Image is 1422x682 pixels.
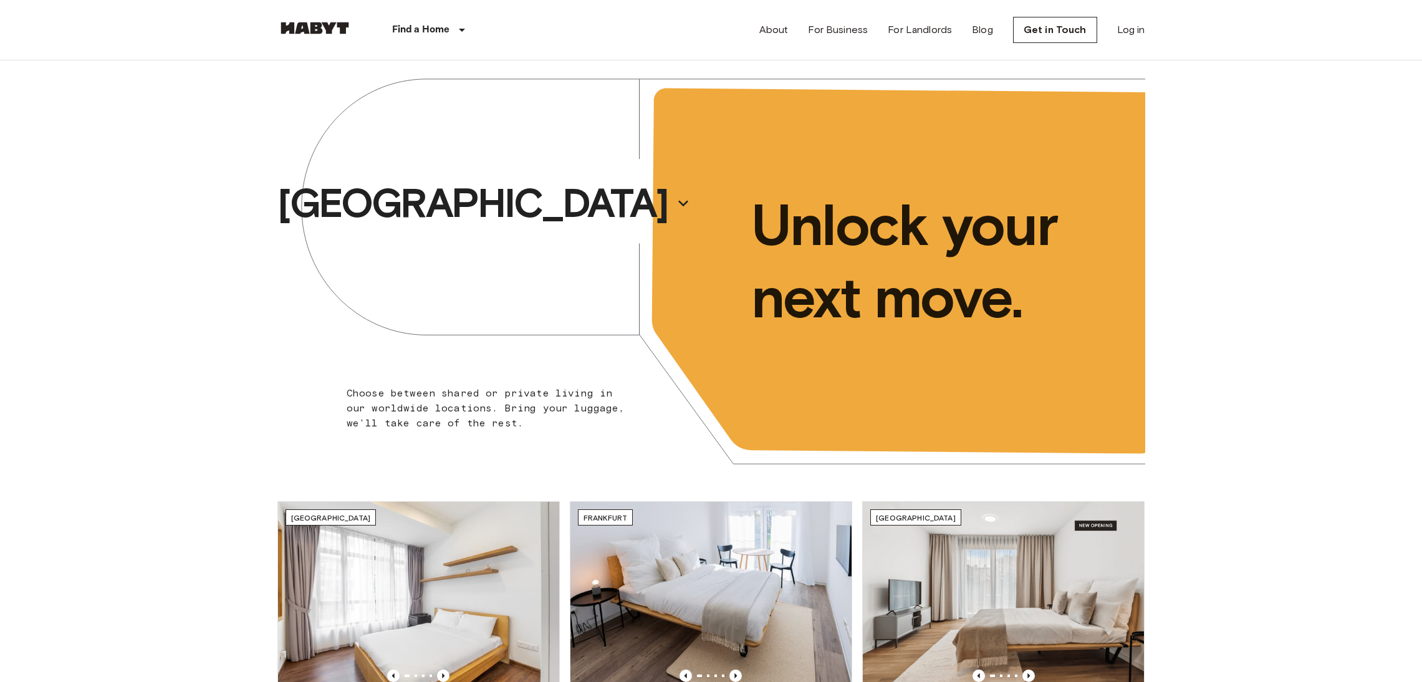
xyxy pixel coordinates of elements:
[272,175,695,232] button: [GEOGRAPHIC_DATA]
[1013,17,1097,43] a: Get in Touch
[584,513,627,522] span: Frankfurt
[1117,22,1145,37] a: Log in
[751,189,1125,334] p: Unlock your next move.
[876,513,956,522] span: [GEOGRAPHIC_DATA]
[759,22,789,37] a: About
[347,386,633,431] p: Choose between shared or private living in our worldwide locations. Bring your luggage, we'll tak...
[888,22,952,37] a: For Landlords
[291,513,371,522] span: [GEOGRAPHIC_DATA]
[437,670,449,682] button: Previous image
[808,22,868,37] a: For Business
[973,670,985,682] button: Previous image
[680,670,692,682] button: Previous image
[972,22,993,37] a: Blog
[1022,670,1035,682] button: Previous image
[277,22,352,34] img: Habyt
[392,22,450,37] p: Find a Home
[387,670,400,682] button: Previous image
[277,178,668,228] p: [GEOGRAPHIC_DATA]
[729,670,742,682] button: Previous image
